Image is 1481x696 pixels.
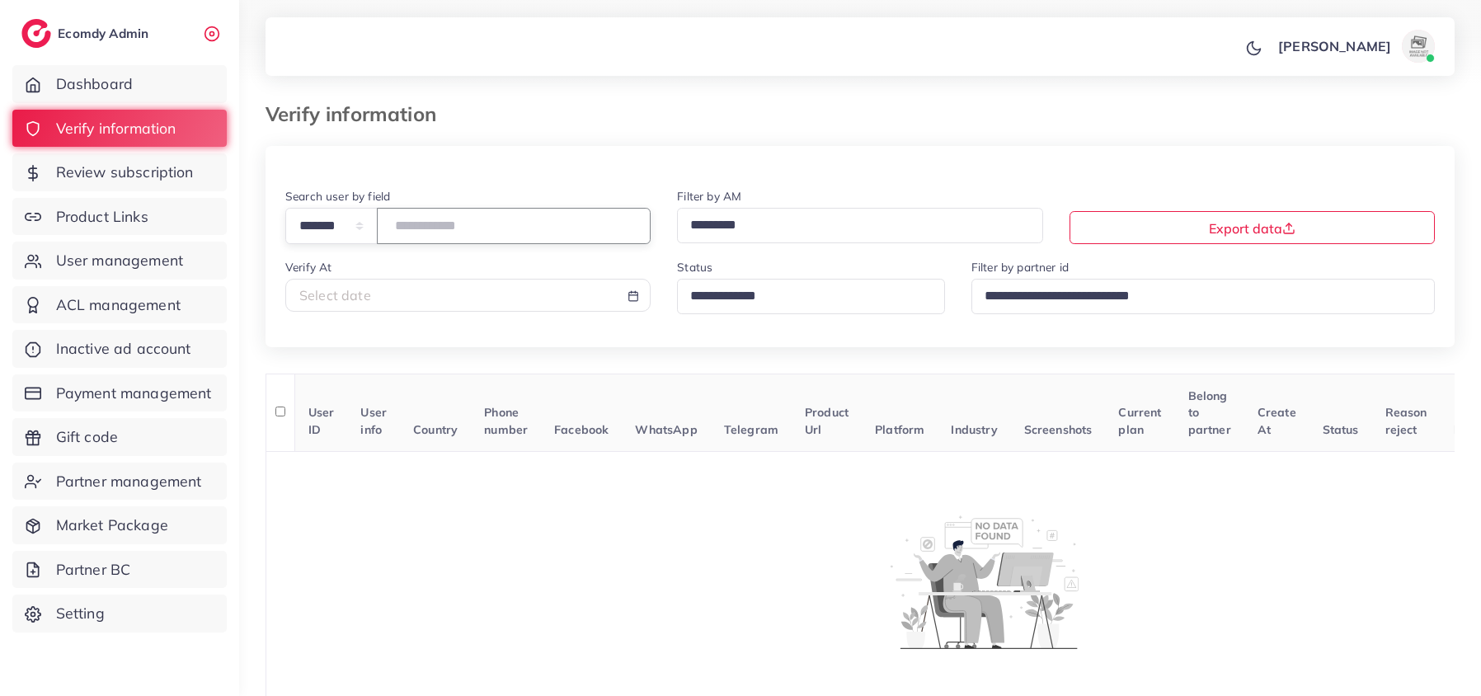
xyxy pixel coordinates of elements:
[12,153,227,191] a: Review subscription
[266,102,449,126] h3: Verify information
[285,188,390,205] label: Search user by field
[56,383,212,404] span: Payment management
[360,405,387,436] span: User info
[56,471,202,492] span: Partner management
[56,603,105,624] span: Setting
[1323,422,1359,437] span: Status
[891,514,1079,649] img: No account
[554,422,609,437] span: Facebook
[299,287,371,303] span: Select date
[724,422,778,437] span: Telegram
[971,279,1435,314] div: Search for option
[805,405,849,436] span: Product Url
[677,208,1042,243] div: Search for option
[484,405,528,436] span: Phone number
[12,374,227,412] a: Payment management
[677,279,945,314] div: Search for option
[971,259,1069,275] label: Filter by partner id
[1278,36,1391,56] p: [PERSON_NAME]
[1402,30,1435,63] img: avatar
[56,338,191,360] span: Inactive ad account
[58,26,153,41] h2: Ecomdy Admin
[12,418,227,456] a: Gift code
[1118,405,1161,436] span: Current plan
[12,198,227,236] a: Product Links
[413,422,458,437] span: Country
[56,118,176,139] span: Verify information
[12,595,227,633] a: Setting
[1188,388,1231,437] span: Belong to partner
[56,515,168,536] span: Market Package
[285,259,331,275] label: Verify At
[635,422,697,437] span: WhatsApp
[979,284,1413,309] input: Search for option
[56,559,131,581] span: Partner BC
[1385,405,1427,436] span: Reason reject
[56,294,181,316] span: ACL management
[12,330,227,368] a: Inactive ad account
[56,250,183,271] span: User management
[12,65,227,103] a: Dashboard
[1269,30,1441,63] a: [PERSON_NAME]avatar
[1209,220,1295,237] span: Export data
[21,19,153,48] a: logoEcomdy Admin
[12,242,227,280] a: User management
[677,259,712,275] label: Status
[12,551,227,589] a: Partner BC
[12,506,227,544] a: Market Package
[684,284,924,309] input: Search for option
[56,162,194,183] span: Review subscription
[56,206,148,228] span: Product Links
[12,286,227,324] a: ACL management
[12,110,227,148] a: Verify information
[12,463,227,501] a: Partner management
[951,422,997,437] span: Industry
[1024,422,1093,437] span: Screenshots
[1070,211,1435,244] button: Export data
[21,19,51,48] img: logo
[684,213,1021,238] input: Search for option
[56,73,133,95] span: Dashboard
[875,422,924,437] span: Platform
[308,405,335,436] span: User ID
[56,426,118,448] span: Gift code
[677,188,741,205] label: Filter by AM
[1258,405,1296,436] span: Create At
